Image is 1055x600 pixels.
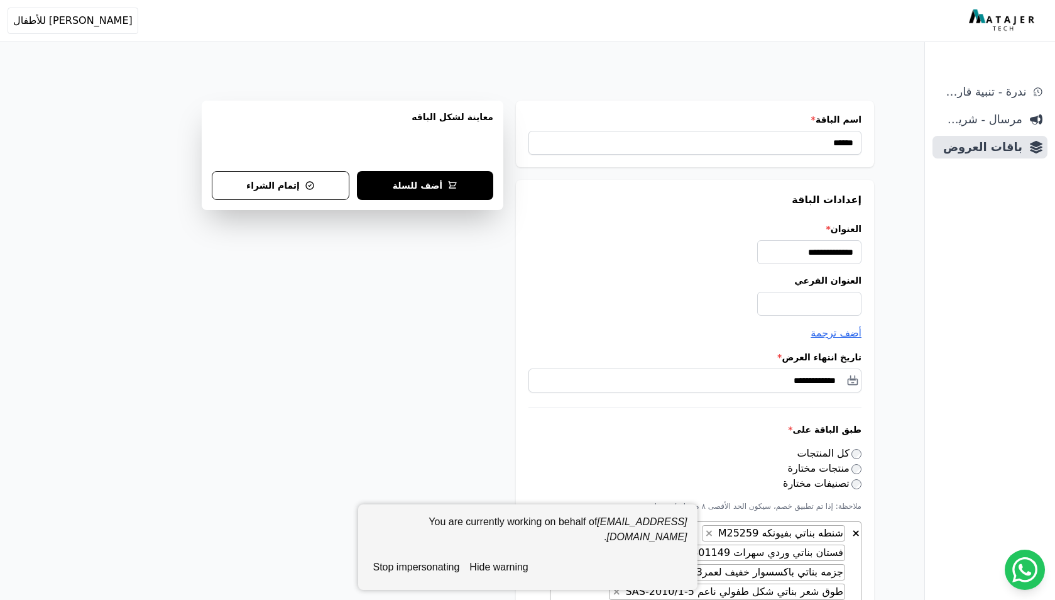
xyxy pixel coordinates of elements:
[689,547,845,558] span: فستان بناتي وردي سهرات S01149
[715,527,845,539] span: شنطه بناتي بفيونكه M25259
[528,113,861,126] label: اسم الباقة
[937,83,1026,101] span: ندرة - تنبية قارب علي النفاذ
[937,111,1022,128] span: مرسال - شريط دعاية
[591,564,845,581] li: جزمه بناتي باكسسوار خفيف لعمر3-13 سنه SR3700-2
[368,514,687,555] div: You are currently working on behalf of .
[797,447,862,459] label: كل المنتجات
[969,9,1037,32] img: MatajerTech Logo
[368,555,465,580] button: stop impersonating
[13,13,133,28] span: [PERSON_NAME] للأطفال
[8,8,138,34] button: [PERSON_NAME] للأطفال
[528,423,861,436] label: طبق الباقة على
[937,138,1022,156] span: باقات العروض
[597,516,687,542] em: [EMAIL_ADDRESS][DOMAIN_NAME]
[622,586,845,597] span: طوق شعر بناتي شكل طفولي ناعم SAS-2010/1-5
[675,545,845,561] li: فستان بناتي وردي سهرات S01149
[705,527,713,539] span: ×
[357,171,493,200] button: أضف للسلة
[851,479,861,489] input: تصنيفات مختارة
[604,566,845,578] span: جزمه بناتي باكسسوار خفيف لعمر3-13 سنه SR3700-2
[811,326,861,341] button: أضف ترجمة
[212,171,349,200] button: إتمام الشراء
[702,526,716,541] button: Remove item
[609,584,845,600] li: طوق شعر بناتي شكل طفولي ناعم SAS-2010/1-5
[702,525,845,542] li: شنطه بناتي بفيونكه M25259
[528,351,861,364] label: تاريخ انتهاء العرض
[212,111,493,138] h3: معاينة لشكل الباقه
[528,192,861,208] h3: إعدادات الباقة
[851,464,861,474] input: منتجات مختارة
[528,223,861,235] label: العنوان
[851,449,861,459] input: كل المنتجات
[528,274,861,287] label: العنوان الفرعي
[783,477,861,489] label: تصنيفات مختارة
[811,327,861,339] span: أضف ترجمة
[788,462,861,474] label: منتجات مختارة
[464,555,533,580] button: hide warning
